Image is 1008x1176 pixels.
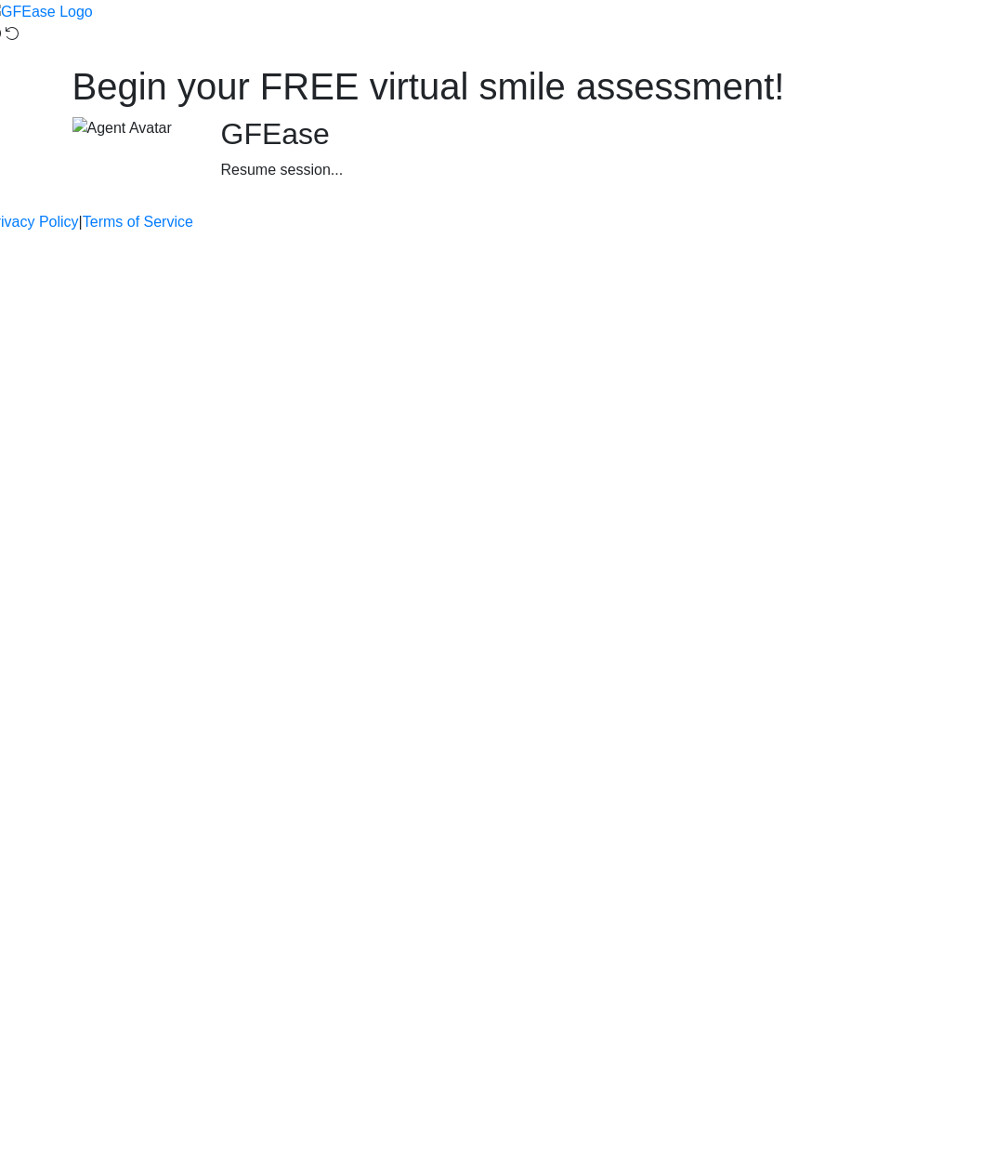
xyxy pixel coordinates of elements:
h2: GFEase [221,116,936,152]
h1: Begin your FREE virtual smile assessment! [72,64,936,109]
a: | [79,211,83,233]
div: Resume session... [221,159,936,181]
img: Agent Avatar [72,117,172,139]
a: Terms of Service [83,211,193,233]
